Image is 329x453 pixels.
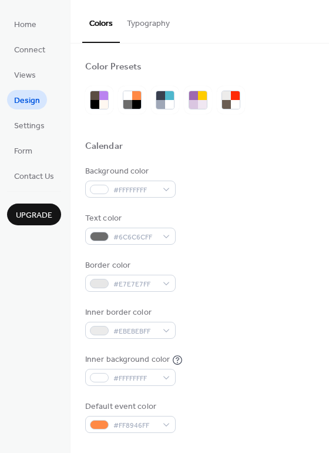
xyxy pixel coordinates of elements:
[113,372,157,385] span: #FFFFFFFF
[7,166,61,185] a: Contact Us
[7,115,52,135] a: Settings
[7,141,39,160] a: Form
[85,61,142,74] div: Color Presets
[85,212,173,225] div: Text color
[85,354,170,366] div: Inner background color
[14,145,32,158] span: Form
[85,165,173,178] div: Background color
[85,259,173,272] div: Border color
[14,44,45,56] span: Connect
[16,209,52,222] span: Upgrade
[113,325,157,338] span: #EBEBEBFF
[14,171,54,183] span: Contact Us
[85,141,123,153] div: Calendar
[113,184,157,196] span: #FFFFFFFF
[14,95,40,107] span: Design
[7,39,52,59] a: Connect
[85,401,173,413] div: Default event color
[113,231,157,244] span: #6C6C6CFF
[14,120,45,132] span: Settings
[7,65,43,84] a: Views
[7,14,43,34] a: Home
[113,419,157,432] span: #FF8946FF
[85,307,173,319] div: Inner border color
[7,204,61,225] button: Upgrade
[14,69,36,82] span: Views
[113,278,157,291] span: #E7E7E7FF
[14,19,36,31] span: Home
[7,90,47,109] a: Design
